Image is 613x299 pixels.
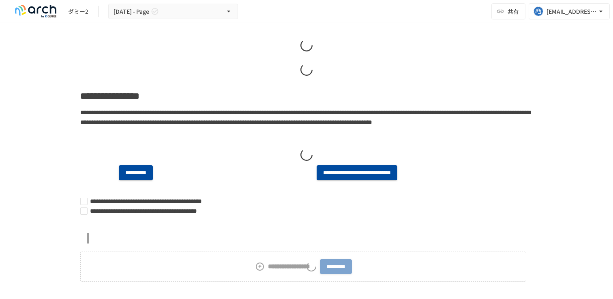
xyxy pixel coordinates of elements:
[508,7,519,16] span: 共有
[68,7,88,16] div: ダミー2
[529,3,610,19] button: [EMAIL_ADDRESS][DOMAIN_NAME]
[547,6,597,17] div: [EMAIL_ADDRESS][DOMAIN_NAME]
[114,6,149,17] span: [DATE] - Page
[108,4,238,19] button: [DATE] - Page
[491,3,525,19] button: 共有
[10,5,62,18] img: logo-default@2x-9cf2c760.svg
